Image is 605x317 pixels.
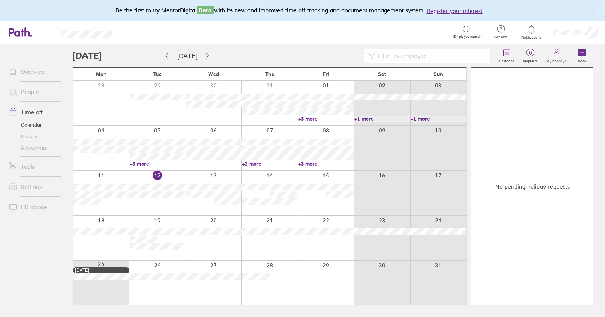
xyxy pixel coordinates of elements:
span: Thu [265,71,274,77]
a: 0Requests [519,44,542,67]
label: My holidays [542,57,570,63]
a: Overview [3,64,61,79]
a: Notifications [520,24,543,40]
label: Requests [519,57,542,63]
a: +1 more [411,116,466,122]
a: Settings [3,180,61,194]
a: Time off [3,105,61,119]
a: People [3,85,61,99]
span: Wed [208,71,219,77]
span: Tue [153,71,162,77]
span: Employee search [453,35,481,39]
a: Book [570,44,593,67]
label: Book [574,57,591,63]
a: History [3,131,61,142]
div: No pending holiday requests [471,68,593,305]
a: Tools [3,159,61,174]
span: Sun [434,71,443,77]
span: Mon [96,71,107,77]
div: Search [131,28,149,35]
a: +3 more [298,116,354,122]
span: 0 [519,50,542,56]
span: Beta [197,6,214,14]
a: My holidays [542,44,570,67]
span: Fri [323,71,329,77]
button: [DATE] [171,50,203,62]
span: Notifications [520,35,543,40]
a: HR advice [3,200,61,214]
div: Be the first to try MentorDigital with its new and improved time off tracking and document manage... [116,6,490,15]
a: +1 more [354,116,410,122]
a: Calendar [3,119,61,131]
span: Sat [378,71,386,77]
span: Get help [489,35,513,39]
a: +3 more [130,160,185,167]
a: +3 more [298,160,354,167]
a: Calendar [495,44,519,67]
input: Filter by employee [375,49,486,63]
label: Calendar [495,57,519,63]
button: Register your interest [427,6,483,15]
div: [DATE] [75,268,127,273]
a: Allowances [3,142,61,154]
a: +2 more [242,160,297,167]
